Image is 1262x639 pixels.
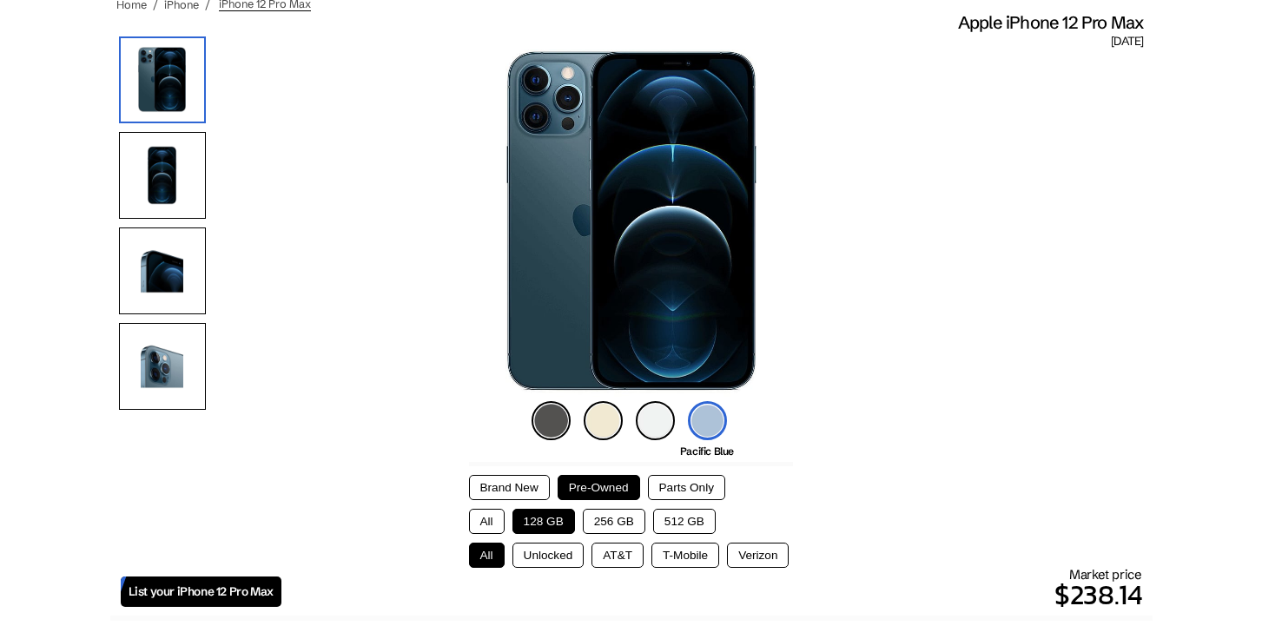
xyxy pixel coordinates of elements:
span: [DATE] [1111,34,1143,49]
img: Front [119,132,206,219]
span: Pacific Blue [680,445,734,458]
img: silver-icon [636,401,675,440]
img: gold-icon [584,401,623,440]
span: List your iPhone 12 Pro Max [129,584,274,599]
button: 128 GB [512,509,575,534]
div: Market price [281,566,1142,616]
button: Unlocked [512,543,585,568]
button: AT&T [591,543,644,568]
img: Side [119,227,206,314]
button: 512 GB [653,509,716,534]
img: graphite-icon [532,401,571,440]
img: iPhone 12 Pro Max [119,36,206,123]
button: Parts Only [648,475,725,500]
button: Brand New [469,475,550,500]
img: iPhone 12 Pro Max [505,49,756,397]
a: List your iPhone 12 Pro Max [121,576,281,607]
button: All [469,509,505,534]
button: T-Mobile [651,543,719,568]
button: All [469,543,505,568]
button: Verizon [727,543,789,568]
button: Pre-Owned [558,475,640,500]
img: pacific-blue-icon [688,401,727,440]
img: Camera [119,323,206,410]
p: $238.14 [281,574,1142,616]
button: 256 GB [583,509,645,534]
span: Apple iPhone 12 Pro Max [958,11,1144,34]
